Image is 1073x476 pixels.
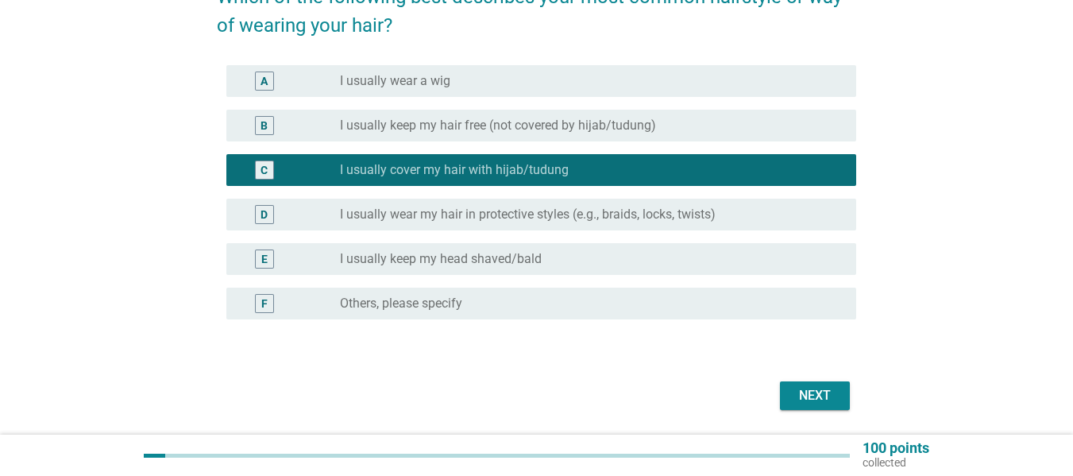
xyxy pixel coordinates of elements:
[261,207,268,223] div: D
[340,207,716,223] label: I usually wear my hair in protective styles (e.g., braids, locks, twists)
[340,251,542,267] label: I usually keep my head shaved/bald
[340,73,450,89] label: I usually wear a wig
[261,73,268,90] div: A
[261,296,268,312] div: F
[261,162,268,179] div: C
[340,296,462,312] label: Others, please specify
[863,455,929,470] p: collected
[780,381,850,410] button: Next
[793,386,837,405] div: Next
[261,118,268,134] div: B
[340,118,656,134] label: I usually keep my hair free (not covered by hijab/tudung)
[863,441,929,455] p: 100 points
[261,251,268,268] div: E
[340,162,569,178] label: I usually cover my hair with hijab/tudung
